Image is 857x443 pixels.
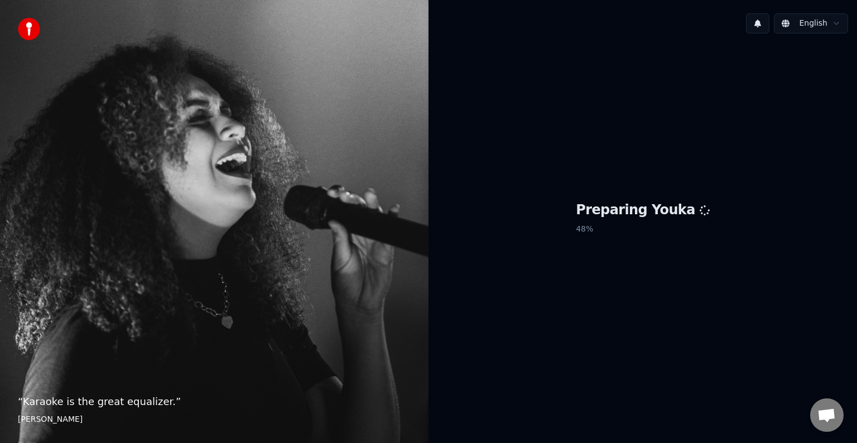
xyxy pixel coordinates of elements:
[18,18,40,40] img: youka
[576,201,710,219] h1: Preparing Youka
[18,414,411,425] footer: [PERSON_NAME]
[576,219,710,239] p: 48 %
[18,394,411,410] p: “ Karaoke is the great equalizer. ”
[810,398,844,432] div: Open chat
